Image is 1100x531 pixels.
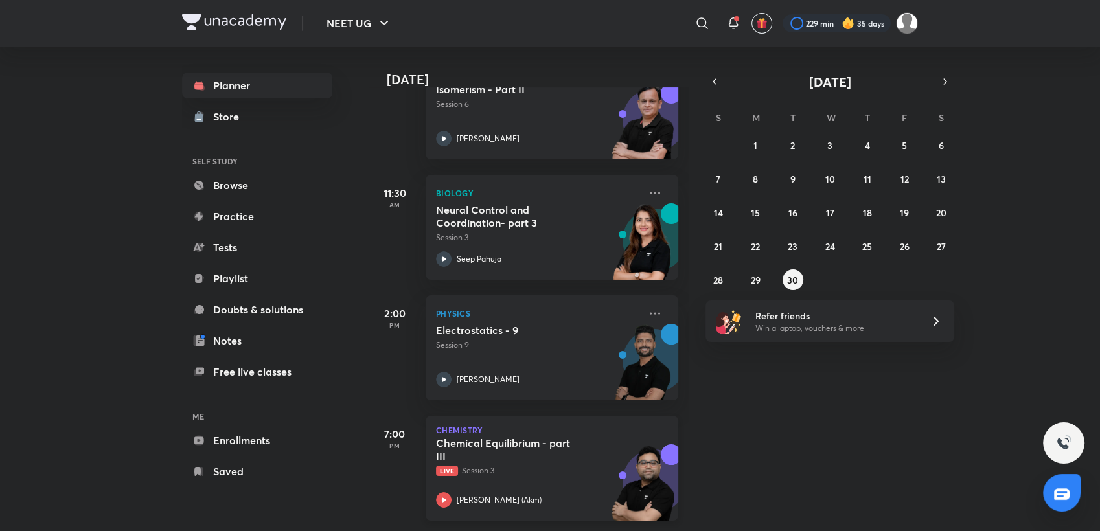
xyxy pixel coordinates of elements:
button: September 13, 2025 [931,168,952,189]
img: avatar [756,17,768,29]
h5: Electrostatics - 9 [436,324,597,337]
img: Payal [896,12,918,34]
p: PM [369,442,420,449]
abbr: September 7, 2025 [716,173,720,185]
button: September 28, 2025 [708,269,729,290]
abbr: September 25, 2025 [862,240,872,253]
button: September 15, 2025 [745,202,766,223]
abbr: September 12, 2025 [900,173,908,185]
h5: Isomerism - Part II [436,83,597,96]
button: September 1, 2025 [745,135,766,155]
a: Notes [182,328,332,354]
abbr: September 21, 2025 [714,240,722,253]
button: September 5, 2025 [894,135,915,155]
h5: Neural Control and Coordination- part 3 [436,203,597,229]
abbr: September 19, 2025 [900,207,909,219]
span: Live [436,466,458,476]
button: September 30, 2025 [783,269,803,290]
button: September 16, 2025 [783,202,803,223]
p: [PERSON_NAME] [457,374,520,385]
p: Session 3 [436,232,639,243]
p: Biology [436,185,639,201]
abbr: September 5, 2025 [902,139,907,152]
button: September 7, 2025 [708,168,729,189]
p: PM [369,321,420,329]
button: September 12, 2025 [894,168,915,189]
abbr: September 17, 2025 [825,207,834,219]
a: Saved [182,458,332,484]
button: September 18, 2025 [856,202,877,223]
p: Physics [436,306,639,321]
abbr: September 30, 2025 [787,274,798,286]
abbr: Sunday [716,111,721,124]
p: AM [369,80,420,88]
button: September 24, 2025 [819,236,840,256]
a: Free live classes [182,359,332,385]
button: avatar [751,13,772,34]
button: September 26, 2025 [894,236,915,256]
button: September 6, 2025 [931,135,952,155]
img: Company Logo [182,14,286,30]
abbr: September 9, 2025 [790,173,796,185]
h5: 7:00 [369,426,420,442]
abbr: September 6, 2025 [939,139,944,152]
button: NEET UG [319,10,400,36]
button: September 22, 2025 [745,236,766,256]
p: Seep Pahuja [457,253,501,265]
button: September 23, 2025 [783,236,803,256]
button: September 21, 2025 [708,236,729,256]
a: Planner [182,73,332,98]
a: Store [182,104,332,130]
img: ttu [1056,435,1071,451]
a: Browse [182,172,332,198]
button: September 4, 2025 [856,135,877,155]
abbr: September 13, 2025 [937,173,946,185]
abbr: Tuesday [790,111,796,124]
p: Chemistry [436,426,668,434]
button: September 17, 2025 [819,202,840,223]
p: AM [369,201,420,209]
abbr: September 29, 2025 [751,274,761,286]
abbr: Saturday [939,111,944,124]
p: Session 9 [436,339,639,351]
abbr: Thursday [864,111,869,124]
button: September 2, 2025 [783,135,803,155]
button: [DATE] [724,73,936,91]
button: September 29, 2025 [745,269,766,290]
abbr: September 15, 2025 [751,207,760,219]
button: September 10, 2025 [819,168,840,189]
button: September 9, 2025 [783,168,803,189]
button: September 19, 2025 [894,202,915,223]
abbr: September 14, 2025 [714,207,723,219]
abbr: Monday [752,111,760,124]
abbr: September 3, 2025 [827,139,832,152]
a: Doubts & solutions [182,297,332,322]
abbr: September 24, 2025 [825,240,834,253]
p: [PERSON_NAME] [457,133,520,144]
button: September 14, 2025 [708,202,729,223]
button: September 25, 2025 [856,236,877,256]
abbr: September 16, 2025 [788,207,797,219]
div: Store [213,109,247,124]
p: Win a laptop, vouchers & more [755,322,915,334]
button: September 20, 2025 [931,202,952,223]
a: Playlist [182,265,332,291]
abbr: September 23, 2025 [788,240,797,253]
span: [DATE] [809,73,851,91]
img: unacademy [607,324,678,413]
a: Enrollments [182,427,332,453]
abbr: September 8, 2025 [753,173,758,185]
button: September 11, 2025 [856,168,877,189]
button: September 27, 2025 [931,236,952,256]
a: Tests [182,234,332,260]
img: unacademy [607,83,678,172]
h4: [DATE] [387,72,691,87]
p: [PERSON_NAME] (Akm) [457,494,542,506]
h5: Chemical Equilibrium - part III [436,436,597,462]
abbr: September 28, 2025 [713,274,723,286]
h5: 2:00 [369,306,420,321]
h6: ME [182,405,332,427]
abbr: September 22, 2025 [751,240,760,253]
abbr: September 2, 2025 [790,139,795,152]
abbr: Wednesday [827,111,836,124]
